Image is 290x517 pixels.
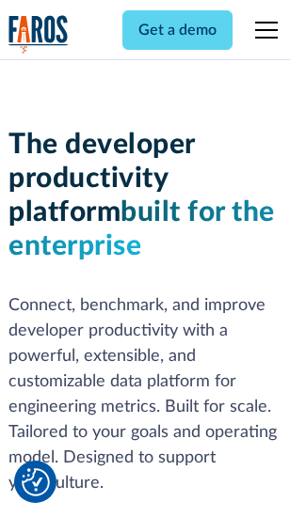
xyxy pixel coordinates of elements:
[8,15,69,54] img: Logo of the analytics and reporting company Faros.
[22,468,50,496] img: Revisit consent button
[8,293,282,496] p: Connect, benchmark, and improve developer productivity with a powerful, extensible, and customiza...
[244,8,282,53] div: menu
[122,10,233,50] a: Get a demo
[8,128,282,263] h1: The developer productivity platform
[8,15,69,54] a: home
[8,198,275,260] span: built for the enterprise
[22,468,50,496] button: Cookie Settings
